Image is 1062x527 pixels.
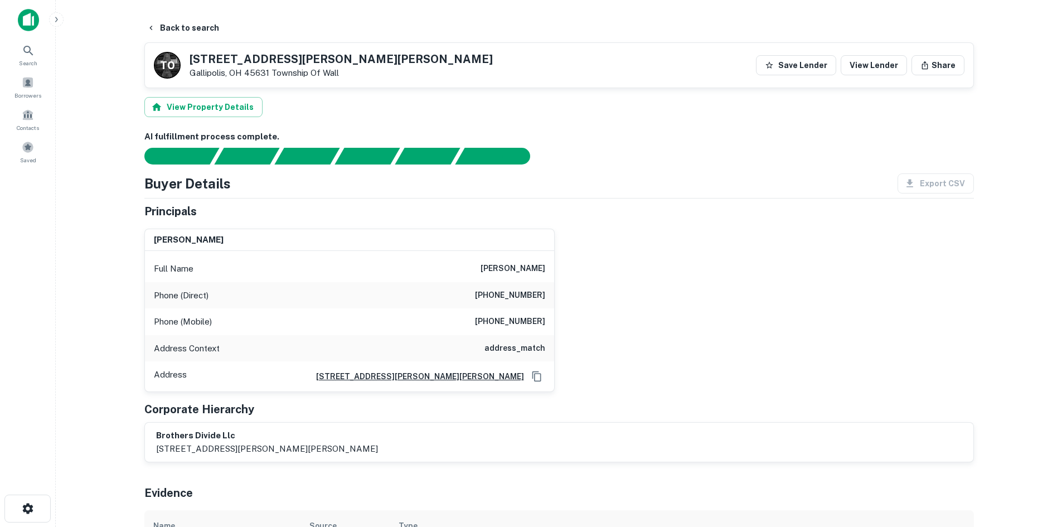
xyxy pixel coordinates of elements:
button: Back to search [142,18,224,38]
h6: address_match [484,342,545,355]
a: Contacts [3,104,52,134]
h5: Principals [144,203,197,220]
h5: [STREET_ADDRESS][PERSON_NAME][PERSON_NAME] [190,54,493,65]
div: Your request is received and processing... [214,148,279,165]
p: Address [154,368,187,385]
a: Township Of Wall [271,68,339,78]
a: T O [154,52,181,79]
button: Share [911,55,964,75]
button: Save Lender [756,55,836,75]
div: Documents found, AI parsing details... [274,148,340,165]
button: View Property Details [144,97,263,117]
h6: [PHONE_NUMBER] [475,315,545,328]
h4: Buyer Details [144,173,231,194]
p: Phone (Direct) [154,289,208,302]
a: Search [3,40,52,70]
h6: [PHONE_NUMBER] [475,289,545,302]
span: Saved [20,156,36,165]
a: Borrowers [3,72,52,102]
a: [STREET_ADDRESS][PERSON_NAME][PERSON_NAME] [307,370,524,383]
h5: Evidence [144,485,193,501]
h6: brothers divide llc [156,429,378,442]
div: Principals found, AI now looking for contact information... [334,148,400,165]
button: Copy Address [528,368,545,385]
h6: [PERSON_NAME] [481,262,545,275]
p: Full Name [154,262,193,275]
p: Gallipolis, OH 45631 [190,68,493,78]
span: Contacts [17,123,39,132]
h5: Corporate Hierarchy [144,401,254,418]
p: [STREET_ADDRESS][PERSON_NAME][PERSON_NAME] [156,442,378,456]
iframe: Chat Widget [1006,438,1062,491]
a: View Lender [841,55,907,75]
span: Search [19,59,37,67]
a: Saved [3,137,52,167]
h6: [PERSON_NAME] [154,234,224,246]
div: Principals found, still searching for contact information. This may take time... [395,148,460,165]
div: Sending borrower request to AI... [131,148,215,165]
p: Phone (Mobile) [154,315,212,328]
div: AI fulfillment process complete. [455,148,544,165]
span: Borrowers [14,91,41,100]
img: capitalize-icon.png [18,9,39,31]
p: Address Context [154,342,220,355]
p: T O [160,58,174,73]
h6: AI fulfillment process complete. [144,130,974,143]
